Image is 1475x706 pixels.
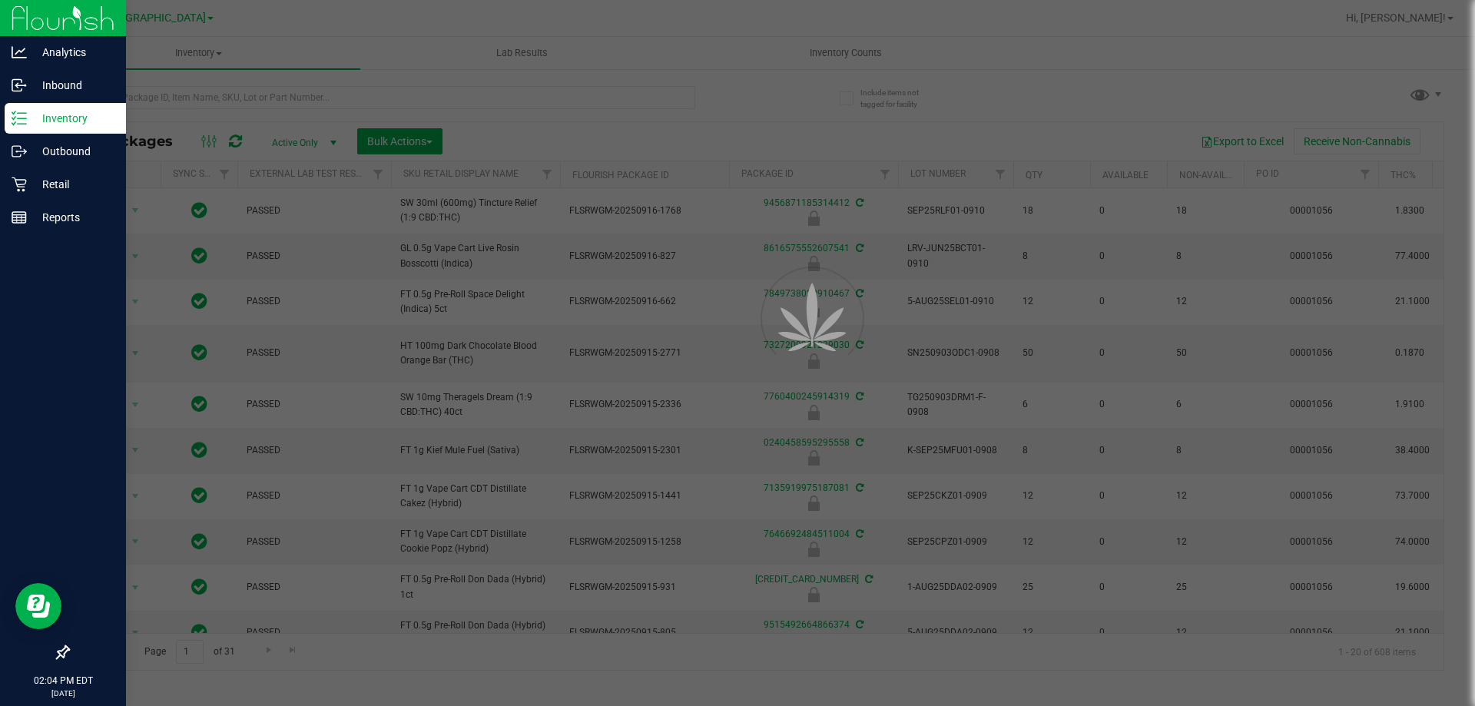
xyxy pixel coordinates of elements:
[12,177,27,192] inline-svg: Retail
[12,111,27,126] inline-svg: Inventory
[27,142,119,161] p: Outbound
[27,76,119,94] p: Inbound
[7,688,119,699] p: [DATE]
[27,109,119,128] p: Inventory
[15,583,61,629] iframe: Resource center
[7,674,119,688] p: 02:04 PM EDT
[12,78,27,93] inline-svg: Inbound
[12,210,27,225] inline-svg: Reports
[27,175,119,194] p: Retail
[27,208,119,227] p: Reports
[27,43,119,61] p: Analytics
[12,144,27,159] inline-svg: Outbound
[12,45,27,60] inline-svg: Analytics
